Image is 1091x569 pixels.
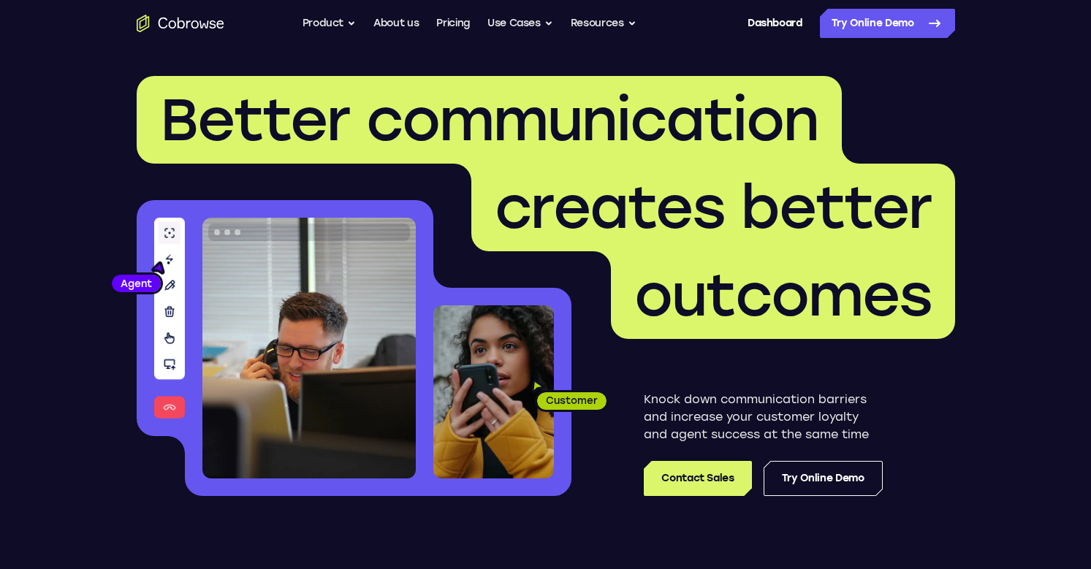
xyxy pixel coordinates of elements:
a: Dashboard [748,9,802,38]
a: Try Online Demo [764,461,883,496]
span: outcomes [634,260,932,330]
button: Resources [571,9,636,38]
img: A customer holding their phone [433,305,554,478]
img: A customer support agent talking on the phone [202,218,416,478]
a: About us [373,9,419,38]
button: Use Cases [487,9,553,38]
span: Better communication [160,85,818,155]
a: Go to the home page [137,15,224,32]
span: creates better [495,172,932,243]
a: Pricing [436,9,470,38]
a: Try Online Demo [820,9,955,38]
a: Contact Sales [644,461,751,496]
button: Product [303,9,357,38]
p: Knock down communication barriers and increase your customer loyalty and agent success at the sam... [644,391,883,443]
